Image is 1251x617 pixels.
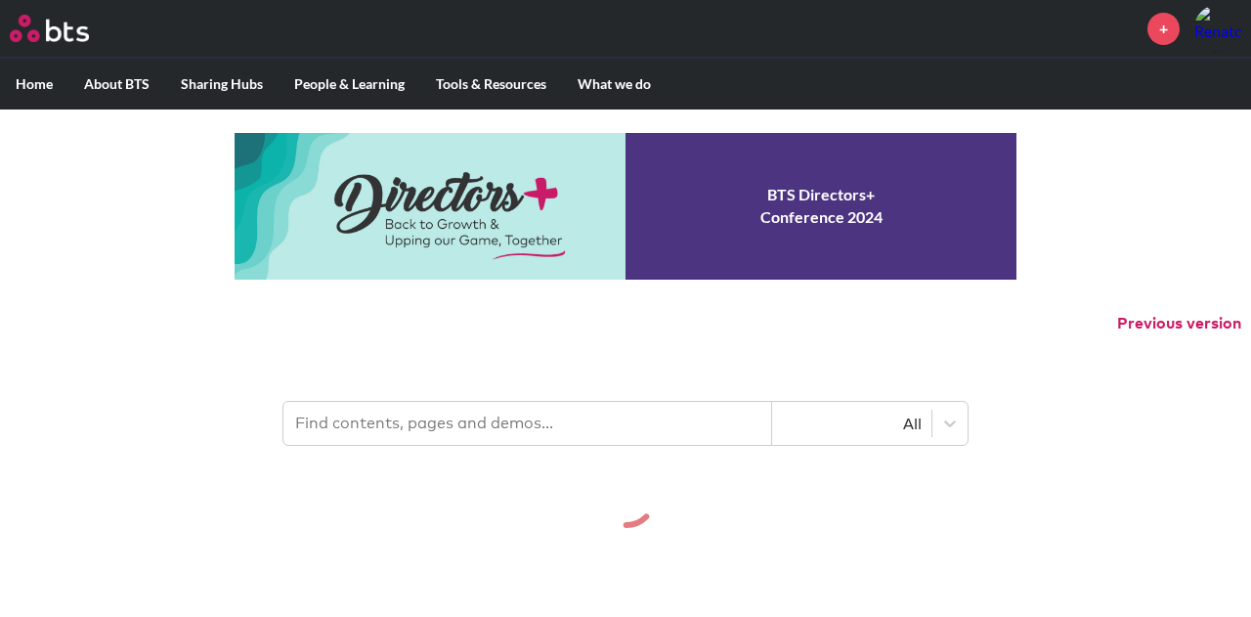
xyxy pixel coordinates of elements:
label: People & Learning [279,59,420,110]
button: Previous version [1117,313,1241,334]
a: + [1147,13,1180,45]
img: BTS Logo [10,15,89,42]
a: Conference 2024 [235,133,1016,280]
input: Find contents, pages and demos... [283,402,772,445]
label: Tools & Resources [420,59,562,110]
div: All [782,413,922,434]
a: Go home [10,15,125,42]
label: What we do [562,59,667,110]
img: Renato Bresciani [1194,5,1241,52]
label: Sharing Hubs [165,59,279,110]
a: Profile [1194,5,1241,52]
label: About BTS [68,59,165,110]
